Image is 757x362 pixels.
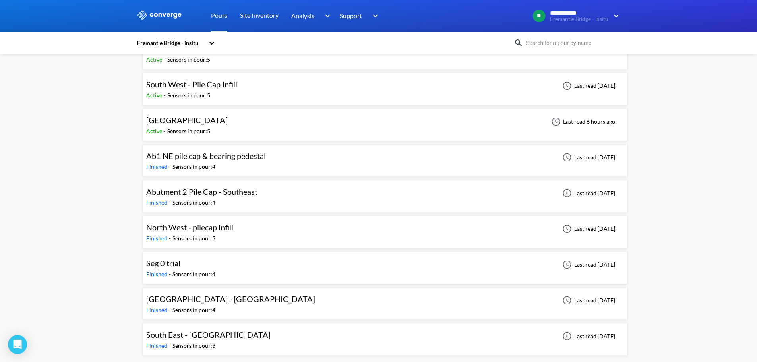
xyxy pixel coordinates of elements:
[547,117,618,126] div: Last read 6 hours ago
[172,306,215,314] div: Sensors in pour: 4
[146,79,237,89] span: South West - Pile Cap Infill
[291,11,314,21] span: Analysis
[169,163,172,170] span: -
[172,270,215,279] div: Sensors in pour: 4
[146,223,233,232] span: North West - pilecap infill
[164,56,167,63] span: -
[146,56,164,63] span: Active
[550,16,608,22] span: Fremantle Bridge - insitu
[146,163,169,170] span: Finished
[169,235,172,242] span: -
[146,342,169,349] span: Finished
[340,11,362,21] span: Support
[143,153,627,160] a: Ab1 NE pile cap & bearing pedestalFinished-Sensors in pour:4Last read [DATE]
[136,10,182,20] img: logo_ewhite.svg
[146,128,164,134] span: Active
[558,331,618,341] div: Last read [DATE]
[167,55,210,64] div: Sensors in pour: 5
[558,296,618,305] div: Last read [DATE]
[143,332,627,339] a: South East - [GEOGRAPHIC_DATA]Finished-Sensors in pour:3Last read [DATE]
[319,11,332,21] img: downArrow.svg
[143,225,627,232] a: North West - pilecap infillFinished-Sensors in pour:5Last read [DATE]
[143,296,627,303] a: [GEOGRAPHIC_DATA] - [GEOGRAPHIC_DATA]Finished-Sensors in pour:4Last read [DATE]
[167,127,210,136] div: Sensors in pour: 5
[146,151,266,161] span: Ab1 NE pile cap & bearing pedestal
[143,82,627,89] a: South West - Pile Cap InfillActive-Sensors in pour:5Last read [DATE]
[164,92,167,99] span: -
[146,294,315,304] span: [GEOGRAPHIC_DATA] - [GEOGRAPHIC_DATA]
[146,306,169,313] span: Finished
[172,198,215,207] div: Sensors in pour: 4
[143,189,627,196] a: Abutment 2 Pile Cap - SoutheastFinished-Sensors in pour:4Last read [DATE]
[169,342,172,349] span: -
[146,271,169,277] span: Finished
[146,92,164,99] span: Active
[143,118,627,124] a: [GEOGRAPHIC_DATA]Active-Sensors in pour:5Last read 6 hours ago
[146,235,169,242] span: Finished
[558,224,618,234] div: Last read [DATE]
[169,199,172,206] span: -
[146,330,271,339] span: South East - [GEOGRAPHIC_DATA]
[164,128,167,134] span: -
[608,11,621,21] img: downArrow.svg
[172,341,215,350] div: Sensors in pour: 3
[169,271,172,277] span: -
[172,163,215,171] div: Sensors in pour: 4
[146,258,180,268] span: Seg 0 trial
[523,39,620,47] input: Search for a pour by name
[172,234,215,243] div: Sensors in pour: 5
[558,81,618,91] div: Last read [DATE]
[146,199,169,206] span: Finished
[169,306,172,313] span: -
[558,188,618,198] div: Last read [DATE]
[143,261,627,267] a: Seg 0 trialFinished-Sensors in pour:4Last read [DATE]
[368,11,380,21] img: downArrow.svg
[514,38,523,48] img: icon-search.svg
[136,39,205,47] div: Fremantle Bridge - insitu
[146,115,228,125] span: [GEOGRAPHIC_DATA]
[146,187,257,196] span: Abutment 2 Pile Cap - Southeast
[558,260,618,269] div: Last read [DATE]
[167,91,210,100] div: Sensors in pour: 5
[558,153,618,162] div: Last read [DATE]
[8,335,27,354] div: Open Intercom Messenger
